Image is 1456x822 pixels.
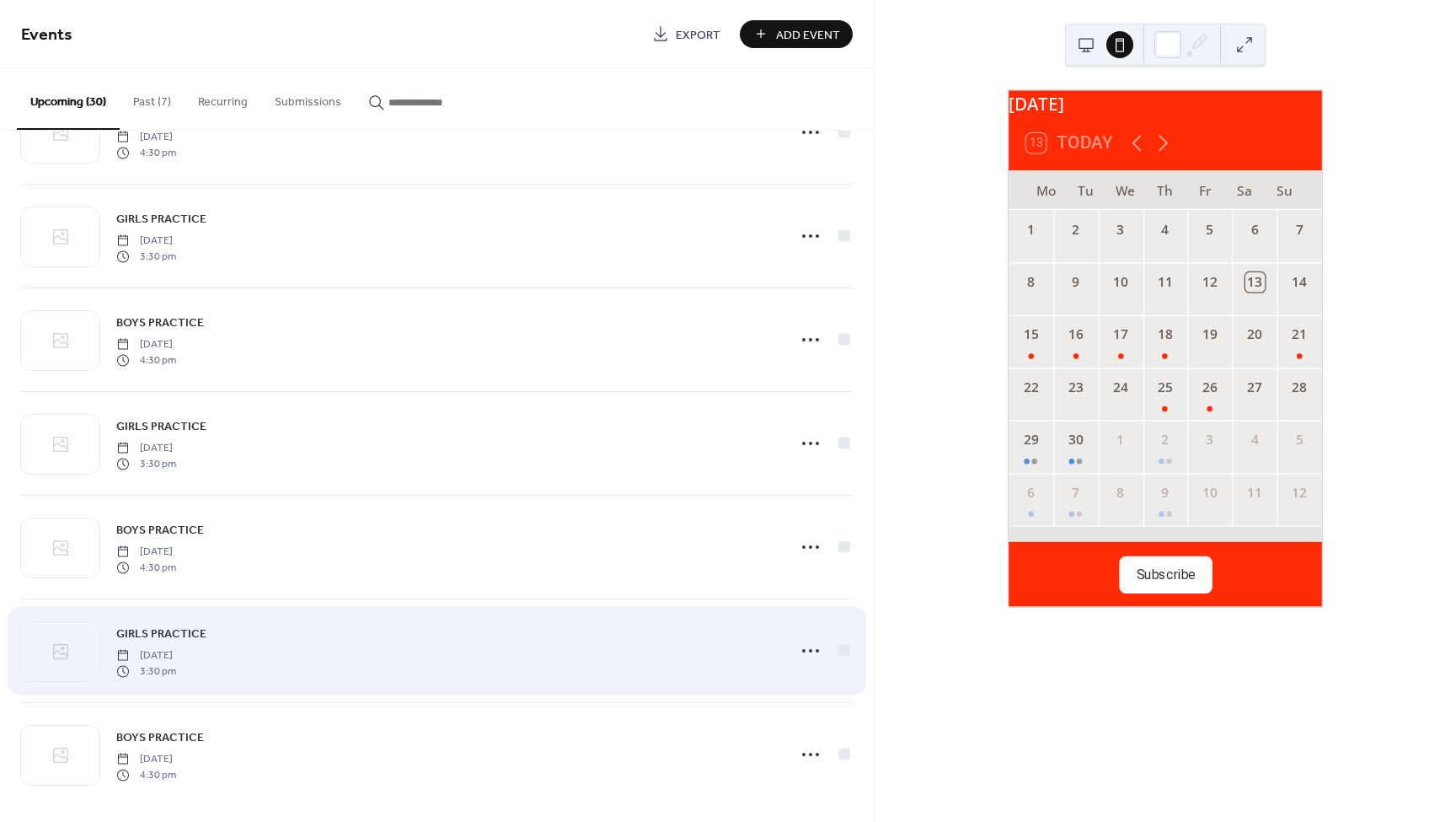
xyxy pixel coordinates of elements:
div: 3 [1111,220,1130,239]
div: 22 [1021,378,1041,397]
div: 6 [1245,220,1264,239]
div: 13 [1245,272,1264,292]
div: 29 [1021,430,1041,449]
span: 4:30 pm [116,145,176,160]
div: 5 [1289,430,1309,449]
div: Tu [1066,170,1105,210]
div: 5 [1200,220,1219,239]
div: [DATE] [1009,90,1322,116]
div: 9 [1155,483,1175,502]
div: 30 [1066,430,1085,449]
div: 7 [1289,220,1309,239]
span: [DATE] [116,648,176,664]
div: 11 [1155,272,1175,292]
div: 9 [1066,272,1085,292]
span: 4:30 pm [116,352,176,368]
span: Export [676,26,720,44]
div: 28 [1289,378,1309,397]
a: BOYS PRACTICE [116,520,204,540]
div: Su [1265,170,1304,210]
div: 12 [1200,272,1219,292]
a: BOYS PRACTICE [116,313,204,332]
div: 25 [1155,378,1175,397]
span: GIRLS PRACTICE [116,626,206,643]
div: 8 [1111,483,1130,502]
div: 10 [1200,483,1219,502]
div: 19 [1200,325,1219,345]
span: [DATE] [116,130,176,145]
div: 20 [1245,325,1264,345]
div: 17 [1111,325,1130,345]
a: GIRLS PRACTICE [116,624,206,643]
a: GIRLS PRACTICE [116,416,206,436]
div: 4 [1155,220,1175,239]
a: BOYS PRACTICE [116,728,204,747]
div: 12 [1289,483,1309,502]
span: 3:30 pm [116,456,176,471]
span: 3:30 pm [116,664,176,679]
div: 16 [1066,325,1085,345]
div: 8 [1021,272,1041,292]
button: Upcoming (30) [17,68,120,130]
div: 1 [1021,220,1041,239]
span: [DATE] [116,752,176,767]
button: Add Event [740,20,853,48]
a: GIRLS PRACTICE [116,209,206,228]
div: 11 [1245,483,1264,502]
span: [DATE] [116,441,176,456]
button: Past (7) [120,68,185,128]
button: Recurring [185,68,261,128]
div: Th [1145,170,1185,210]
div: Mo [1026,170,1066,210]
span: [DATE] [116,234,176,249]
div: 7 [1066,483,1085,502]
div: 4 [1245,430,1264,449]
div: 21 [1289,325,1309,345]
div: 2 [1066,220,1085,239]
div: 26 [1200,378,1219,397]
div: 6 [1021,483,1041,502]
div: 1 [1111,430,1130,449]
span: 3:30 pm [116,249,176,264]
span: BOYS PRACTICE [116,729,204,747]
div: 14 [1289,272,1309,292]
div: 10 [1111,272,1130,292]
span: Events [21,19,72,51]
span: 4:30 pm [116,560,176,575]
div: 23 [1066,378,1085,397]
div: Sa [1225,170,1265,210]
span: BOYS PRACTICE [116,522,204,540]
div: 18 [1155,325,1175,345]
button: Subscribe [1119,556,1212,594]
div: We [1105,170,1145,210]
span: Add Event [776,26,840,44]
span: 4:30 pm [116,767,176,782]
span: [DATE] [116,545,176,560]
span: BOYS PRACTICE [116,314,204,332]
a: Export [640,20,733,48]
span: GIRLS PRACTICE [116,211,206,228]
span: [DATE] [116,337,176,352]
div: 24 [1111,378,1130,397]
div: 2 [1155,430,1175,449]
div: 3 [1200,430,1219,449]
span: GIRLS PRACTICE [116,418,206,436]
div: Fr [1185,170,1224,210]
div: 15 [1021,325,1041,345]
button: Submissions [261,68,355,128]
div: 27 [1245,378,1264,397]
